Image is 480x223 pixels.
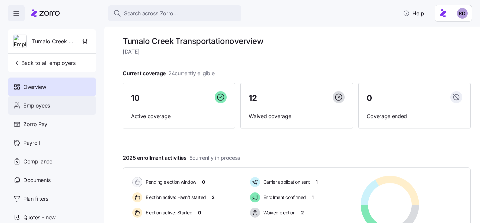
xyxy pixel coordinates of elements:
[249,112,344,120] span: Waived coverage
[189,154,240,162] span: 6 currently in process
[32,37,74,46] span: Tumalo Creek Transportation
[23,120,47,128] span: Zorro Pay
[13,59,76,67] span: Back to all employers
[457,8,468,19] img: 6d862e07fa9c5eedf81a4422c42283ac
[23,176,51,184] span: Documents
[261,194,306,201] span: Enrollment confirmed
[168,69,215,78] span: 24 currently eligible
[301,209,304,216] span: 2
[312,194,314,201] span: 1
[144,194,206,201] span: Election active: Hasn't started
[131,112,227,120] span: Active coverage
[14,35,26,48] img: Employer logo
[11,56,78,70] button: Back to all employers
[212,194,215,201] span: 2
[8,115,96,133] a: Zorro Pay
[316,179,318,185] span: 1
[8,189,96,208] a: Plan filters
[367,112,462,120] span: Coverage ended
[261,179,310,185] span: Carrier application sent
[23,157,52,166] span: Compliance
[123,154,240,162] span: 2025 enrollment activities
[398,7,429,20] button: Help
[367,94,372,102] span: 0
[202,179,205,185] span: 0
[108,5,241,21] button: Search across Zorro...
[23,139,40,147] span: Payroll
[123,36,471,46] h1: Tumalo Creek Transportation overview
[23,195,48,203] span: Plan filters
[8,78,96,96] a: Overview
[261,209,296,216] span: Waived election
[23,83,46,91] span: Overview
[8,133,96,152] a: Payroll
[249,94,257,102] span: 12
[144,209,192,216] span: Election active: Started
[123,48,471,56] span: [DATE]
[23,213,56,222] span: Quotes - new
[23,102,50,110] span: Employees
[124,9,178,18] span: Search across Zorro...
[198,209,201,216] span: 0
[403,9,424,17] span: Help
[123,69,215,78] span: Current coverage
[144,179,196,185] span: Pending election window
[8,96,96,115] a: Employees
[8,152,96,171] a: Compliance
[8,171,96,189] a: Documents
[131,94,139,102] span: 10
